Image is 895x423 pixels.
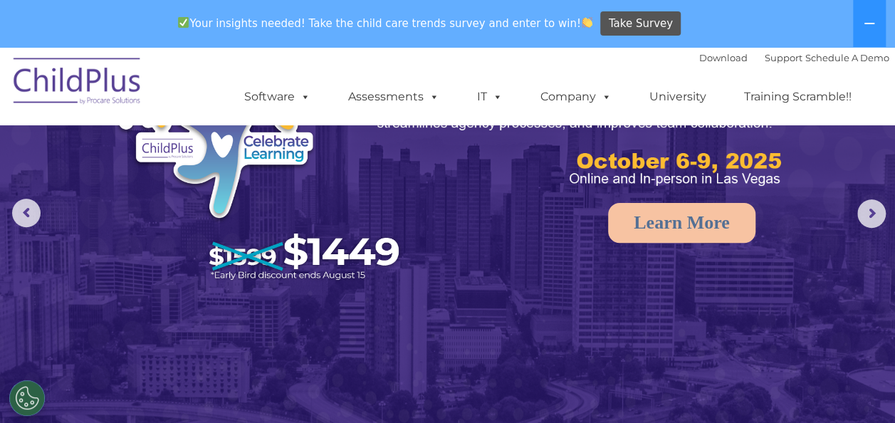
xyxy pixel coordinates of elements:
span: Take Survey [609,11,673,36]
img: ChildPlus by Procare Solutions [6,48,149,119]
span: Last name [198,94,241,105]
button: Cookies Settings [9,380,45,416]
span: Phone number [198,152,258,163]
a: University [635,83,721,111]
img: ✅ [178,17,189,28]
span: Your insights needed! Take the child care trends survey and enter to win! [172,9,599,37]
a: IT [463,83,517,111]
a: Company [526,83,626,111]
a: Learn More [608,203,755,243]
img: 👏 [582,17,592,28]
a: Take Survey [600,11,681,36]
a: Support [765,52,802,63]
font: | [699,52,889,63]
a: Schedule A Demo [805,52,889,63]
a: Download [699,52,748,63]
a: Assessments [334,83,454,111]
a: Training Scramble!! [730,83,866,111]
a: Software [230,83,325,111]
